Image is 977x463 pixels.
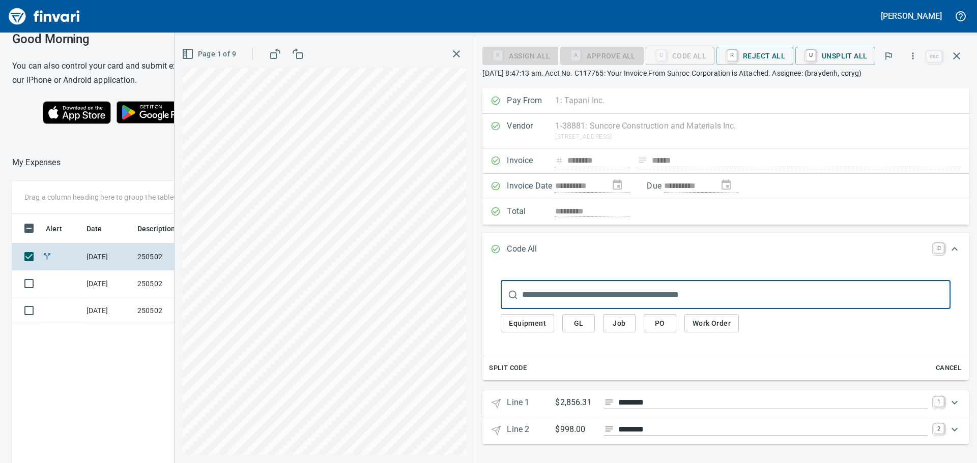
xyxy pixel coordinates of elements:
[652,317,668,330] span: PO
[603,314,636,333] button: Job
[934,396,944,407] a: 1
[684,314,739,333] button: Work Order
[12,157,61,169] nav: breadcrumb
[482,390,969,417] div: Expand
[489,362,527,374] span: Split Code
[935,362,962,374] span: Cancel
[881,11,942,21] h5: [PERSON_NAME]
[133,243,225,270] td: 250502
[133,270,225,297] td: 250502
[555,423,596,436] p: $998.00
[934,423,944,434] a: 2
[12,59,228,87] h6: You can also control your card and submit expenses from our iPhone or Android application.
[82,297,133,324] td: [DATE]
[932,360,965,376] button: Cancel
[795,47,875,65] button: UUnsplit All
[562,314,595,333] button: GL
[902,45,924,67] button: More
[509,317,546,330] span: Equipment
[137,223,176,235] span: Description
[24,192,174,202] p: Drag a column heading here to group the table
[133,297,225,324] td: 250502
[727,50,737,61] a: R
[482,68,969,78] p: [DATE] 8:47:13 am. Acct No. C117765: Your Invoice From Sunroc Corporation is Attached. Assignee: ...
[87,223,116,235] span: Date
[82,270,133,297] td: [DATE]
[560,51,643,59] div: Coding Required
[878,8,944,24] button: [PERSON_NAME]
[877,45,900,67] button: Flag
[43,101,111,124] img: Download on the App Store
[646,51,714,59] div: Code All
[180,45,240,64] button: Page 1 of 9
[486,360,529,376] button: Split Code
[507,243,555,256] p: Code All
[12,157,61,169] p: My Expenses
[111,96,198,129] img: Get it on Google Play
[934,243,944,253] a: C
[507,423,555,438] p: Line 2
[87,223,102,235] span: Date
[184,48,236,60] span: Page 1 of 9
[806,50,816,61] a: U
[803,47,867,65] span: Unsplit All
[555,396,596,409] p: $2,856.31
[725,47,785,65] span: Reject All
[693,317,731,330] span: Work Order
[927,51,942,62] a: esc
[611,317,627,330] span: Job
[137,223,189,235] span: Description
[482,417,969,444] div: Expand
[924,44,969,68] span: Close invoice
[570,317,587,330] span: GL
[46,223,75,235] span: Alert
[82,243,133,270] td: [DATE]
[501,314,554,333] button: Equipment
[644,314,676,333] button: PO
[482,51,558,59] div: Assign All
[46,223,62,235] span: Alert
[12,32,228,46] h3: Good Morning
[507,396,555,411] p: Line 1
[6,4,82,28] img: Finvari
[716,47,793,65] button: RReject All
[482,233,969,266] div: Expand
[42,253,52,260] span: Split transaction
